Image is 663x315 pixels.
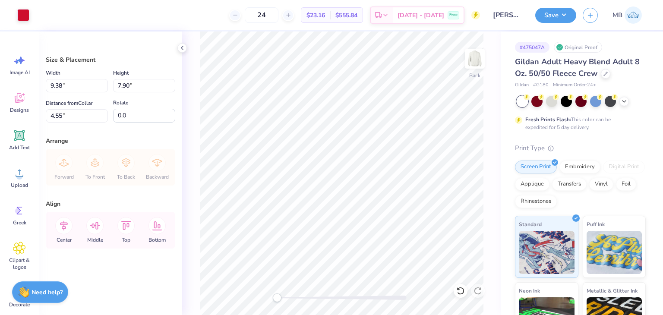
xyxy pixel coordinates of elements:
[519,231,575,274] img: Standard
[122,236,130,243] span: Top
[486,6,529,24] input: Untitled Design
[469,72,480,79] div: Back
[10,107,29,113] span: Designs
[57,236,72,243] span: Center
[519,286,540,295] span: Neon Ink
[46,55,175,64] div: Size & Placement
[535,8,576,23] button: Save
[11,182,28,189] span: Upload
[148,236,166,243] span: Bottom
[515,57,640,79] span: Gildan Adult Heavy Blend Adult 8 Oz. 50/50 Fleece Crew
[525,116,631,131] div: This color can be expedited for 5 day delivery.
[587,231,642,274] img: Puff Ink
[449,12,458,18] span: Free
[245,7,278,23] input: – –
[587,220,605,229] span: Puff Ink
[559,161,600,173] div: Embroidery
[515,178,549,191] div: Applique
[515,82,529,89] span: Gildan
[46,199,175,208] div: Align
[616,178,636,191] div: Foil
[9,301,30,308] span: Decorate
[553,82,596,89] span: Minimum Order: 24 +
[9,144,30,151] span: Add Text
[525,116,571,123] strong: Fresh Prints Flash:
[466,50,483,67] img: Back
[515,42,549,53] div: # 475047A
[335,11,357,20] span: $555.84
[5,257,34,271] span: Clipart & logos
[113,98,128,108] label: Rotate
[46,68,60,78] label: Width
[625,6,642,24] img: Marianne Bagtang
[9,69,30,76] span: Image AI
[609,6,646,24] a: MB
[533,82,549,89] span: # G180
[519,220,542,229] span: Standard
[603,161,645,173] div: Digital Print
[515,161,557,173] div: Screen Print
[589,178,613,191] div: Vinyl
[587,286,638,295] span: Metallic & Glitter Ink
[515,195,557,208] div: Rhinestones
[515,143,646,153] div: Print Type
[306,11,325,20] span: $23.16
[46,136,175,145] div: Arrange
[554,42,602,53] div: Original Proof
[32,288,63,296] strong: Need help?
[552,178,587,191] div: Transfers
[398,11,444,20] span: [DATE] - [DATE]
[273,293,281,302] div: Accessibility label
[87,236,103,243] span: Middle
[13,219,26,226] span: Greek
[612,10,622,20] span: MB
[46,98,92,108] label: Distance from Collar
[113,68,129,78] label: Height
